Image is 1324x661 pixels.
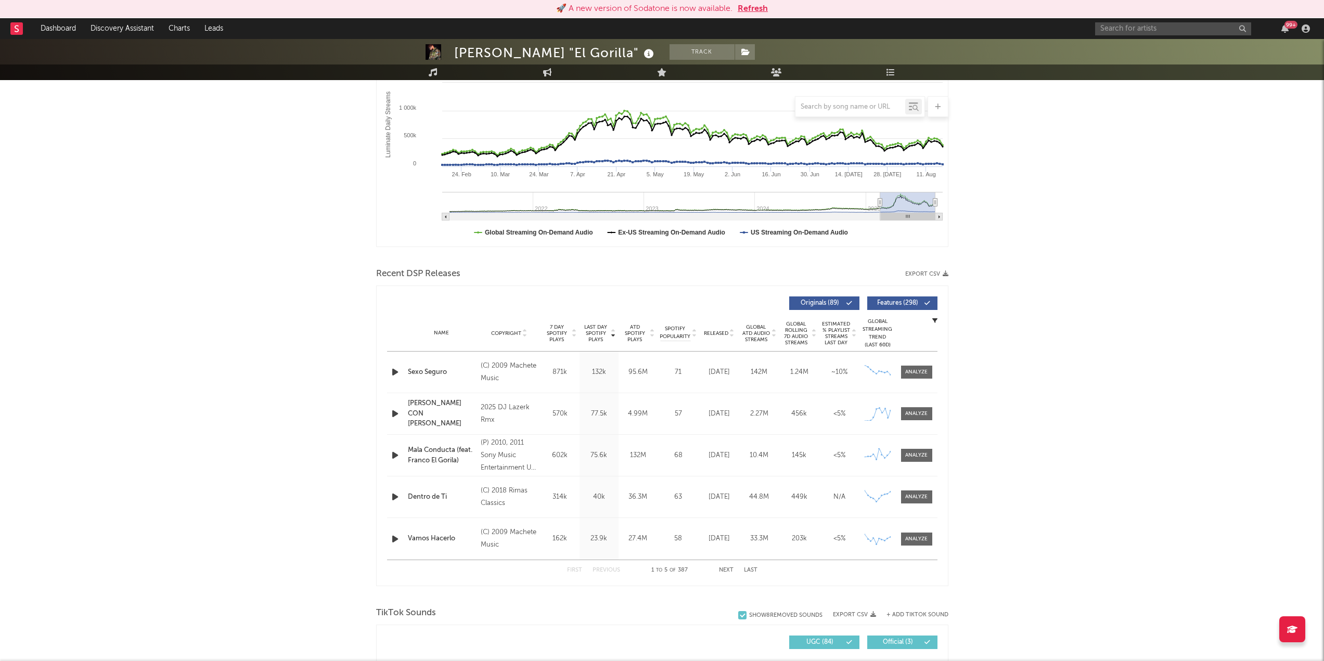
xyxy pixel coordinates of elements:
button: Official(3) [867,636,937,649]
span: TikTok Sounds [376,607,436,619]
button: Features(298) [867,296,937,310]
div: 449k [782,492,817,502]
div: 145k [782,450,817,461]
button: Track [670,44,735,60]
div: 63 [660,492,697,502]
button: Last [744,567,757,573]
text: 24. Mar [529,171,549,177]
text: 21. Apr [607,171,625,177]
span: Global ATD Audio Streams [742,324,770,343]
div: 75.6k [582,450,616,461]
div: N/A [822,492,857,502]
div: (C) 2009 Machete Music [481,360,537,385]
text: 24. Feb [452,171,471,177]
span: Features ( 298 ) [874,300,922,306]
div: Show 8 Removed Sounds [749,612,822,619]
div: 71 [660,367,697,378]
div: 33.3M [742,534,777,544]
div: [PERSON_NAME] CON [PERSON_NAME] [408,398,476,429]
div: [DATE] [702,450,737,461]
text: 5. May [646,171,664,177]
div: 23.9k [582,534,616,544]
div: 40k [582,492,616,502]
div: ~ 10 % [822,367,857,378]
a: Discovery Assistant [83,18,161,39]
div: 2.27M [742,409,777,419]
a: Vamos Hacerlo [408,534,476,544]
text: 500k [404,132,416,138]
div: 602k [543,450,577,461]
button: + Add TikTok Sound [886,612,948,618]
text: 2. Jun [725,171,740,177]
button: + Add TikTok Sound [876,612,948,618]
div: 1 5 387 [641,564,698,577]
button: Originals(89) [789,296,859,310]
a: Dashboard [33,18,83,39]
svg: Luminate Daily Consumption [377,38,948,247]
div: [DATE] [702,492,737,502]
input: Search by song name or URL [795,103,905,111]
button: Previous [593,567,620,573]
button: Export CSV [833,612,876,618]
button: Export CSV [905,271,948,277]
div: 142M [742,367,777,378]
button: Next [719,567,734,573]
button: First [567,567,582,573]
div: (P) 2010, 2011 Sony Music Entertainment US Latin LLC [481,437,537,474]
text: US Streaming On-Demand Audio [751,229,848,236]
div: 95.6M [621,367,655,378]
div: 203k [782,534,817,544]
span: Official ( 3 ) [874,639,922,645]
span: Originals ( 89 ) [796,300,844,306]
div: 68 [660,450,697,461]
div: 🚀 A new version of Sodatone is now available. [556,3,732,15]
div: [DATE] [702,534,737,544]
span: UGC ( 84 ) [796,639,844,645]
div: (C) 2009 Machete Music [481,526,537,551]
span: Estimated % Playlist Streams Last Day [822,321,851,346]
div: Dentro de Ti [408,492,476,502]
text: 30. Jun [800,171,819,177]
div: 27.4M [621,534,655,544]
span: of [670,568,676,573]
div: 44.8M [742,492,777,502]
div: <5% [822,409,857,419]
div: 2025 DJ Lazerk Rmx [481,401,537,426]
div: 77.5k [582,409,616,419]
div: [DATE] [702,409,737,419]
text: 0 [413,160,416,166]
span: Spotify Popularity [660,325,690,341]
div: [DATE] [702,367,737,378]
div: 99 + [1284,21,1297,29]
text: 28. [DATE] [873,171,901,177]
text: 7. Apr [570,171,585,177]
text: Ex-US Streaming On-Demand Audio [618,229,725,236]
div: 132k [582,367,616,378]
input: Search for artists [1095,22,1251,35]
text: Luminate Daily Streams [384,92,391,158]
span: Released [704,330,728,336]
div: 10.4M [742,450,777,461]
div: <5% [822,534,857,544]
div: 871k [543,367,577,378]
button: 99+ [1281,24,1289,33]
span: Copyright [491,330,521,336]
div: 570k [543,409,577,419]
text: 11. Aug [916,171,935,177]
a: Sexo Seguro [408,367,476,378]
span: Global Rolling 7D Audio Streams [782,321,811,346]
text: 10. Mar [490,171,510,177]
div: 1.24M [782,367,817,378]
button: UGC(84) [789,636,859,649]
div: 57 [660,409,697,419]
div: 36.3M [621,492,655,502]
a: Charts [161,18,197,39]
a: Mala Conducta (feat. Franco El Gorila) [408,445,476,465]
span: 7 Day Spotify Plays [543,324,571,343]
div: <5% [822,450,857,461]
span: ATD Spotify Plays [621,324,649,343]
text: Global Streaming On-Demand Audio [485,229,593,236]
